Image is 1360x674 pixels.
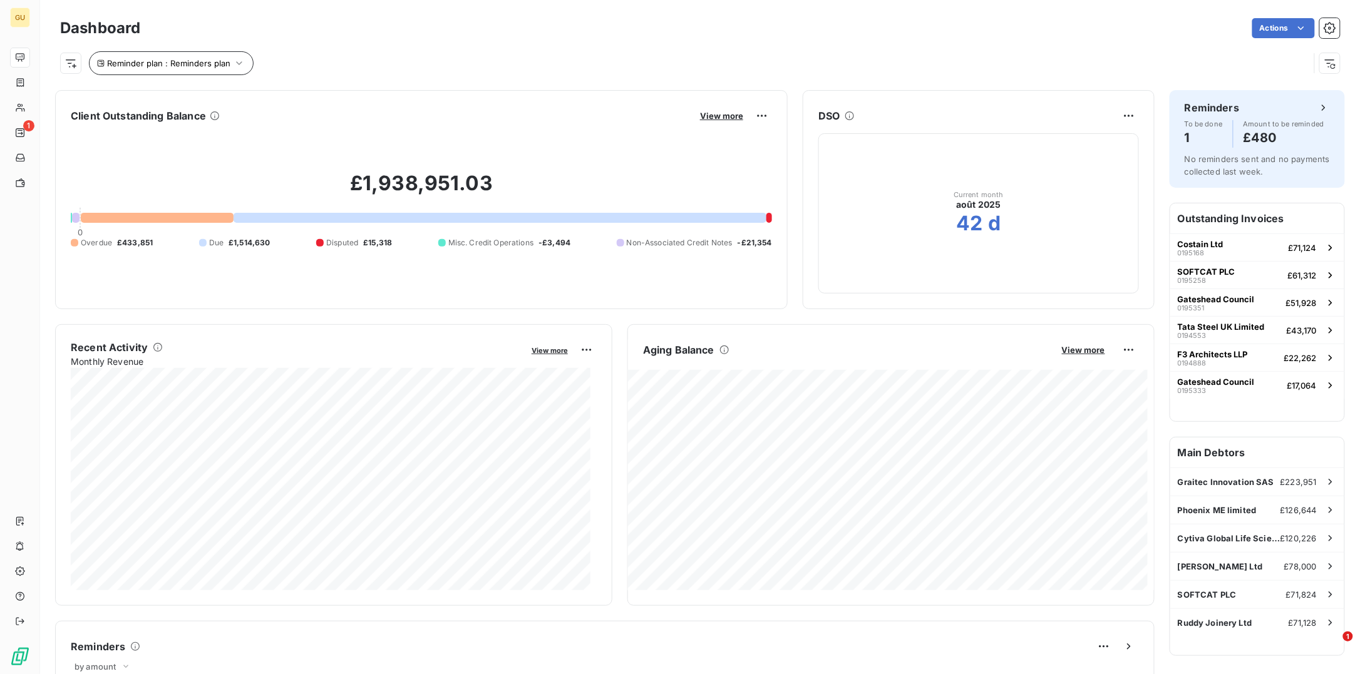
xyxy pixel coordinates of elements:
[1280,505,1317,515] span: £126,644
[1062,345,1105,355] span: View more
[1178,477,1274,487] span: Graitec Innovation SAS
[1178,249,1205,257] span: 0195168
[1178,304,1205,312] span: 0195351
[538,237,570,248] span: -£3,494
[1058,344,1109,355] button: View more
[1178,359,1207,367] span: 0194888
[1178,618,1252,628] span: Ruddy Joinery Ltd
[71,355,523,368] span: Monthly Revenue
[1178,533,1280,543] span: Cytiva Global Life Sciences
[1280,533,1317,543] span: £120,226
[1170,437,1344,467] h6: Main Debtors
[448,237,533,248] span: Misc. Credit Operations
[10,8,30,28] div: GU
[1178,349,1248,359] span: F3 Architects LLP
[1185,128,1223,148] h4: 1
[1287,325,1317,335] span: £43,170
[700,111,743,121] span: View more
[1185,100,1239,115] h6: Reminders
[1286,298,1317,308] span: £51,928
[89,51,254,75] button: Reminder plan : Reminders plan
[956,198,1001,211] span: août 2025
[1178,387,1207,394] span: 0195333
[10,123,29,143] a: 1
[1178,239,1223,249] span: Costain Ltd
[107,58,230,68] span: Reminder plan : Reminders plan
[1244,120,1324,128] span: Amount to be reminded
[627,237,733,248] span: Non-Associated Credit Notes
[1252,18,1315,38] button: Actions
[1289,243,1317,253] span: £71,124
[78,227,83,237] span: 0
[71,639,125,654] h6: Reminders
[818,108,840,123] h6: DSO
[209,237,224,248] span: Due
[10,646,30,666] img: Logo LeanPay
[1178,505,1257,515] span: Phoenix ME limited
[326,237,358,248] span: Disputed
[75,661,116,671] span: by amount
[738,237,772,248] span: -£21,354
[1178,277,1207,284] span: 0195258
[1185,154,1330,176] span: No reminders sent and no payments collected last week.
[528,344,572,355] button: View more
[988,211,1001,236] h2: d
[71,171,772,208] h2: £1,938,951.03
[81,237,112,248] span: Overdue
[1170,261,1344,288] button: SOFTCAT PLC0195258£61,312
[1178,294,1255,304] span: Gateshead Council
[229,237,270,248] span: £1,514,630
[1244,128,1324,148] h4: £480
[1287,380,1317,391] span: £17,064
[1284,353,1317,363] span: £22,262
[1170,288,1344,316] button: Gateshead Council0195351£51,928
[1178,322,1265,332] span: Tata Steel UK Limited
[363,237,392,248] span: £15,318
[71,108,206,123] h6: Client Outstanding Balance
[1178,377,1255,387] span: Gateshead Council
[1286,590,1317,600] span: £71,824
[71,340,148,355] h6: Recent Activity
[1178,590,1237,600] span: SOFTCAT PLC
[117,237,153,248] span: £433,851
[23,120,34,131] span: 1
[1178,267,1235,277] span: SOFTCAT PLC
[1343,631,1353,641] span: 1
[643,342,714,357] h6: Aging Balance
[1178,332,1207,339] span: 0194553
[1284,561,1317,571] span: £78,000
[1185,120,1223,128] span: To be done
[1170,233,1344,261] button: Costain Ltd0195168£71,124
[532,346,568,355] span: View more
[696,110,747,121] button: View more
[60,17,140,39] h3: Dashboard
[1170,203,1344,233] h6: Outstanding Invoices
[1170,316,1344,344] button: Tata Steel UK Limited0194553£43,170
[954,191,1004,198] span: Current month
[1178,561,1263,571] span: [PERSON_NAME] Ltd
[1317,631,1347,661] iframe: Intercom live chat
[1280,477,1317,487] span: £223,951
[1170,344,1344,371] button: F3 Architects LLP0194888£22,262
[1288,270,1317,280] span: £61,312
[1170,371,1344,399] button: Gateshead Council0195333£17,064
[1289,618,1317,628] span: £71,128
[957,211,983,236] h2: 42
